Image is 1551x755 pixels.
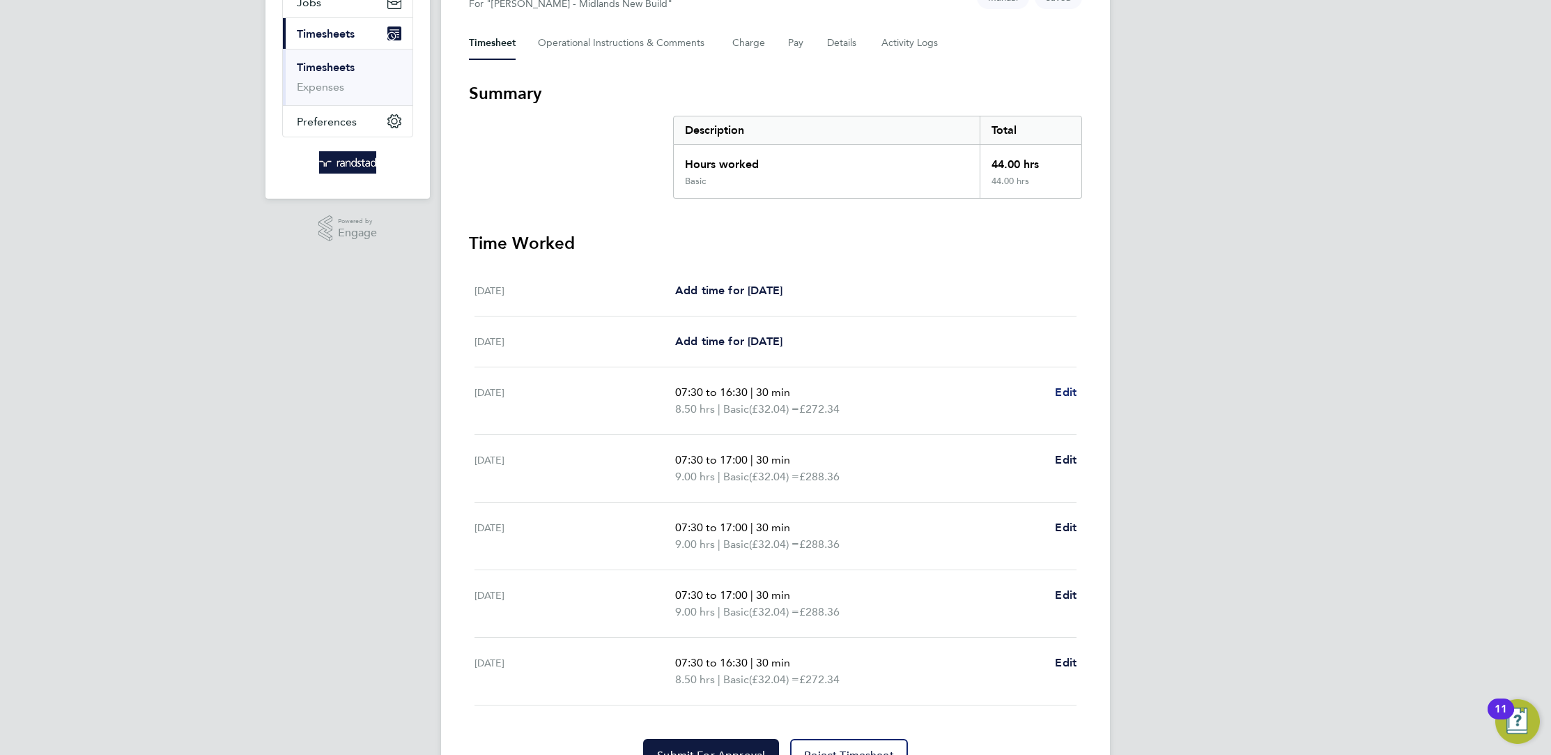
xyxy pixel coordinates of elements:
[881,26,940,60] button: Activity Logs
[749,470,799,483] span: (£32.04) =
[338,227,377,239] span: Engage
[538,26,710,60] button: Operational Instructions & Comments
[297,80,344,93] a: Expenses
[749,537,799,551] span: (£32.04) =
[282,151,413,174] a: Go to home page
[474,384,675,418] div: [DATE]
[750,453,753,466] span: |
[1055,655,1077,671] a: Edit
[723,468,749,485] span: Basic
[283,18,412,49] button: Timesheets
[675,673,715,686] span: 8.50 hrs
[474,587,675,620] div: [DATE]
[732,26,766,60] button: Charge
[799,537,840,551] span: £288.36
[675,282,782,299] a: Add time for [DATE]
[297,115,357,128] span: Preferences
[675,470,715,483] span: 9.00 hrs
[723,401,749,418] span: Basic
[1055,521,1077,534] span: Edit
[675,656,748,669] span: 07:30 to 16:30
[718,402,720,415] span: |
[756,588,790,602] span: 30 min
[474,519,675,553] div: [DATE]
[723,536,749,553] span: Basic
[319,151,377,174] img: randstad-logo-retina.png
[718,605,720,618] span: |
[675,335,782,348] span: Add time for [DATE]
[799,470,840,483] span: £288.36
[1055,453,1077,466] span: Edit
[750,386,753,399] span: |
[1055,588,1077,602] span: Edit
[685,176,706,187] div: Basic
[1495,699,1540,744] button: Open Resource Center, 11 new notifications
[756,521,790,534] span: 30 min
[750,656,753,669] span: |
[469,82,1082,105] h3: Summary
[675,521,748,534] span: 07:30 to 17:00
[980,145,1081,176] div: 44.00 hrs
[749,673,799,686] span: (£32.04) =
[474,282,675,299] div: [DATE]
[474,452,675,485] div: [DATE]
[718,537,720,551] span: |
[474,655,675,688] div: [DATE]
[1055,452,1077,468] a: Edit
[674,145,980,176] div: Hours worked
[750,588,753,602] span: |
[1055,384,1077,401] a: Edit
[674,116,980,144] div: Description
[1055,656,1077,669] span: Edit
[469,26,516,60] button: Timesheet
[673,116,1082,199] div: Summary
[675,537,715,551] span: 9.00 hrs
[980,176,1081,198] div: 44.00 hrs
[675,284,782,297] span: Add time for [DATE]
[675,605,715,618] span: 9.00 hrs
[799,605,840,618] span: £288.36
[318,215,378,242] a: Powered byEngage
[827,26,859,60] button: Details
[297,61,355,74] a: Timesheets
[718,673,720,686] span: |
[799,402,840,415] span: £272.34
[474,333,675,350] div: [DATE]
[750,521,753,534] span: |
[675,386,748,399] span: 07:30 to 16:30
[723,604,749,620] span: Basic
[723,671,749,688] span: Basic
[799,673,840,686] span: £272.34
[1055,519,1077,536] a: Edit
[675,333,782,350] a: Add time for [DATE]
[1055,587,1077,604] a: Edit
[756,656,790,669] span: 30 min
[675,453,748,466] span: 07:30 to 17:00
[283,106,412,137] button: Preferences
[1055,386,1077,399] span: Edit
[788,26,805,60] button: Pay
[675,588,748,602] span: 07:30 to 17:00
[756,386,790,399] span: 30 min
[749,402,799,415] span: (£32.04) =
[297,27,355,40] span: Timesheets
[980,116,1081,144] div: Total
[1495,709,1507,727] div: 11
[675,402,715,415] span: 8.50 hrs
[756,453,790,466] span: 30 min
[718,470,720,483] span: |
[283,49,412,105] div: Timesheets
[469,232,1082,254] h3: Time Worked
[749,605,799,618] span: (£32.04) =
[338,215,377,227] span: Powered by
